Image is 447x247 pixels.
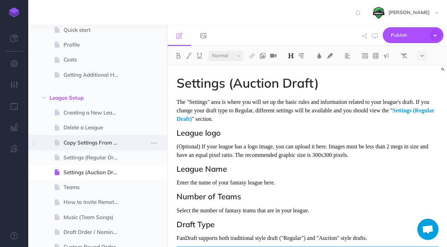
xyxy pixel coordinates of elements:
[196,53,203,59] img: Underline button
[385,9,433,16] span: [PERSON_NAME]
[64,108,125,117] span: Creating a New League
[64,198,125,206] span: How to Invite Remote Owners
[316,53,322,59] img: Text color button
[383,53,389,59] img: Callout dropdown menu button
[9,7,19,17] img: logo-mark.svg
[417,219,439,240] a: Open chat
[64,183,125,192] span: Teams
[177,178,438,187] p: Enter the name of your fantasy league here.
[64,139,125,147] span: Copy Settings From Prior Year
[344,53,351,59] img: Alignment dropdown menu button
[177,129,438,137] h2: League logo
[64,71,125,79] span: Getting Additional Help
[177,98,438,123] p: The "Settings" area is where you will set up the basic rules and information related to your leag...
[64,213,125,222] span: Music (Team Songs)
[64,26,125,34] span: Quick start
[260,53,266,59] img: Add image button
[64,123,125,132] span: Delete a League
[298,53,305,59] img: Paragraph button
[64,55,125,64] span: Costs
[270,53,276,59] img: Add video button
[249,53,255,59] img: Link button
[177,76,438,90] h1: Settings (Auction Draft)
[177,234,438,242] p: FanDraft supports both traditional style draft ("Regular") and "Auction" style drafts.
[49,94,116,102] span: League Setup
[372,7,385,19] img: KLGcqJW0SnLkESpaIqEgtcd2qYRoGAZpQSDAlgCG.png
[383,27,443,43] button: Publish
[64,168,125,177] span: Settings (Auction Draft)
[175,53,181,59] img: Bold button
[64,41,125,49] span: Profile
[177,206,438,215] p: Select the number of fantasy teams that are in your league.
[372,53,379,59] img: Create table button
[391,30,426,41] span: Publish
[327,53,333,59] img: Text background color button
[186,53,192,59] img: Italic button
[177,192,438,201] h2: Number of Teams
[401,53,407,59] img: Clear styles button
[288,53,294,59] img: Headings dropdown button
[64,228,125,236] span: Draft Order / Nomination Order
[177,220,438,229] h2: Draft Type
[177,165,438,173] h2: League Name
[177,142,438,159] p: (Optional) If your league has a logo image, you can upload it here. Images must be less than 2 me...
[64,153,125,162] span: Settings (Regular Draft)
